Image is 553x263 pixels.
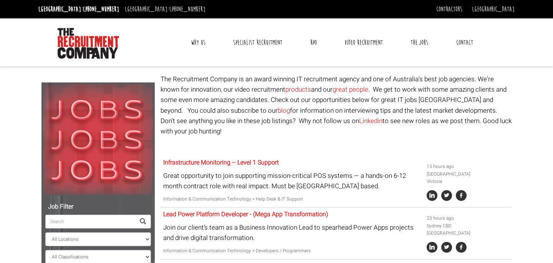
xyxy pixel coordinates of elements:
[161,74,512,136] p: The Recruitment Company is an award winning IT recruitment agency and one of Australia's best job...
[450,33,479,52] a: Contact
[472,5,515,13] a: [GEOGRAPHIC_DATA]
[45,215,135,228] input: Search
[427,163,509,170] li: 13 hours ago
[41,82,155,196] img: Jobs, Jobs, Jobs
[333,85,368,94] a: great people
[278,106,290,115] a: blog
[285,85,311,94] a: products
[227,33,288,52] a: Specialist Recruitment
[83,5,119,13] a: [PHONE_NUMBER]
[58,28,119,59] img: The Recruitment Company
[123,3,207,15] li: [GEOGRAPHIC_DATA]:
[45,204,151,210] h5: Job Filter
[436,5,462,13] a: Contractors
[405,33,434,52] a: The Jobs
[359,116,382,126] a: Linkedin
[163,158,279,167] a: Infrastructure Monitoring – Level 1 Support
[305,33,323,52] a: RPO
[185,33,211,52] a: Why Us
[339,33,389,52] a: Video Recruitment
[36,3,121,15] li: [GEOGRAPHIC_DATA]:
[169,5,205,13] a: [PHONE_NUMBER]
